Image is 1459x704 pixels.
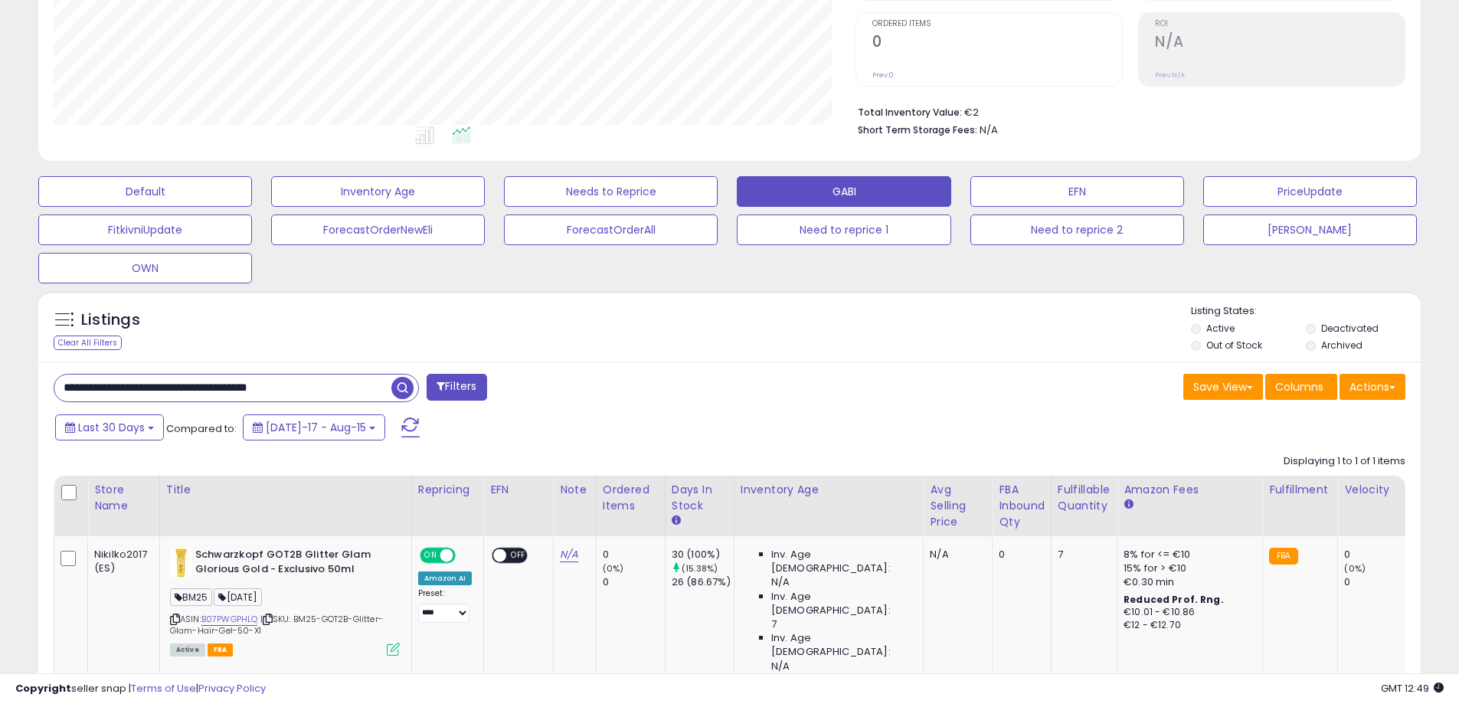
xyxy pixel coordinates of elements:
[872,33,1122,54] h2: 0
[1344,575,1406,589] div: 0
[427,374,486,401] button: Filters
[1275,379,1323,395] span: Columns
[418,571,472,585] div: Amazon AI
[771,575,790,589] span: N/A
[672,514,681,528] small: Days In Stock.
[1203,214,1417,245] button: [PERSON_NAME]
[737,214,950,245] button: Need to reprice 1
[872,20,1122,28] span: Ordered Items
[999,548,1039,562] div: 0
[858,102,1394,120] li: €2
[672,482,728,514] div: Days In Stock
[271,176,485,207] button: Inventory Age
[38,214,252,245] button: FitkivniUpdate
[771,631,911,659] span: Inv. Age [DEMOGRAPHIC_DATA]:
[170,588,213,606] span: BM25
[54,336,122,350] div: Clear All Filters
[603,548,665,562] div: 0
[170,548,400,654] div: ASIN:
[1124,593,1224,606] b: Reduced Prof. Rng.
[243,414,385,440] button: [DATE]-17 - Aug-15
[1344,548,1406,562] div: 0
[131,681,196,696] a: Terms of Use
[38,176,252,207] button: Default
[1155,33,1405,54] h2: N/A
[1321,339,1362,352] label: Archived
[1058,482,1111,514] div: Fulfillable Quantity
[94,548,148,575] div: Nikilko2017 (ES)
[1155,20,1405,28] span: ROI
[15,682,266,696] div: seller snap | |
[858,106,962,119] b: Total Inventory Value:
[78,420,145,435] span: Last 30 Days
[15,681,71,696] strong: Copyright
[198,681,266,696] a: Privacy Policy
[1124,575,1251,589] div: €0.30 min
[771,548,911,575] span: Inv. Age [DEMOGRAPHIC_DATA]:
[271,214,485,245] button: ForecastOrderNewEli
[1344,482,1400,498] div: Velocity
[266,420,366,435] span: [DATE]-17 - Aug-15
[195,548,381,580] b: Schwarzkopf GOT2B Glitter Glam Glorious Gold - Exclusivo 50ml
[1344,562,1366,575] small: (0%)
[1269,548,1297,565] small: FBA
[418,482,477,498] div: Repricing
[1206,322,1235,335] label: Active
[38,253,252,283] button: OWN
[999,482,1045,530] div: FBA inbound Qty
[872,70,894,80] small: Prev: 0
[1206,339,1262,352] label: Out of Stock
[1203,176,1417,207] button: PriceUpdate
[970,176,1184,207] button: EFN
[980,123,998,137] span: N/A
[682,562,718,575] small: (15.38%)
[1058,548,1105,562] div: 7
[1381,681,1444,696] span: 2025-09-15 12:49 GMT
[771,617,777,631] span: 7
[506,549,531,562] span: OFF
[1183,374,1263,400] button: Save View
[504,176,718,207] button: Needs to Reprice
[1124,498,1133,512] small: Amazon Fees.
[858,123,977,136] b: Short Term Storage Fees:
[1265,374,1337,400] button: Columns
[672,548,734,562] div: 30 (100%)
[737,176,950,207] button: GABI
[55,414,164,440] button: Last 30 Days
[603,562,624,575] small: (0%)
[1191,304,1421,319] p: Listing States:
[504,214,718,245] button: ForecastOrderAll
[1124,562,1251,575] div: 15% for > €10
[560,547,578,562] a: N/A
[81,309,140,331] h5: Listings
[421,549,440,562] span: ON
[741,482,917,498] div: Inventory Age
[930,548,980,562] div: N/A
[170,613,383,636] span: | SKU: BM25-GOT2B-Glitter-Glam-Hair-Gel-50-X1
[214,588,262,606] span: [DATE]
[453,549,477,562] span: OFF
[170,643,205,657] span: All listings currently available for purchase on Amazon
[1155,70,1185,80] small: Prev: N/A
[1321,322,1379,335] label: Deactivated
[603,575,665,589] div: 0
[1124,482,1256,498] div: Amazon Fees
[166,482,405,498] div: Title
[1124,619,1251,632] div: €12 - €12.70
[1269,482,1331,498] div: Fulfillment
[1124,548,1251,562] div: 8% for <= €10
[208,643,234,657] span: FBA
[560,482,590,498] div: Note
[771,590,911,617] span: Inv. Age [DEMOGRAPHIC_DATA]:
[490,482,547,498] div: EFN
[166,421,237,436] span: Compared to:
[603,482,659,514] div: Ordered Items
[418,588,472,623] div: Preset:
[970,214,1184,245] button: Need to reprice 2
[94,482,153,514] div: Store Name
[1124,606,1251,619] div: €10.01 - €10.86
[170,548,191,578] img: 31yGsroL8kL._SL40_.jpg
[1340,374,1405,400] button: Actions
[672,575,734,589] div: 26 (86.67%)
[930,482,986,530] div: Avg Selling Price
